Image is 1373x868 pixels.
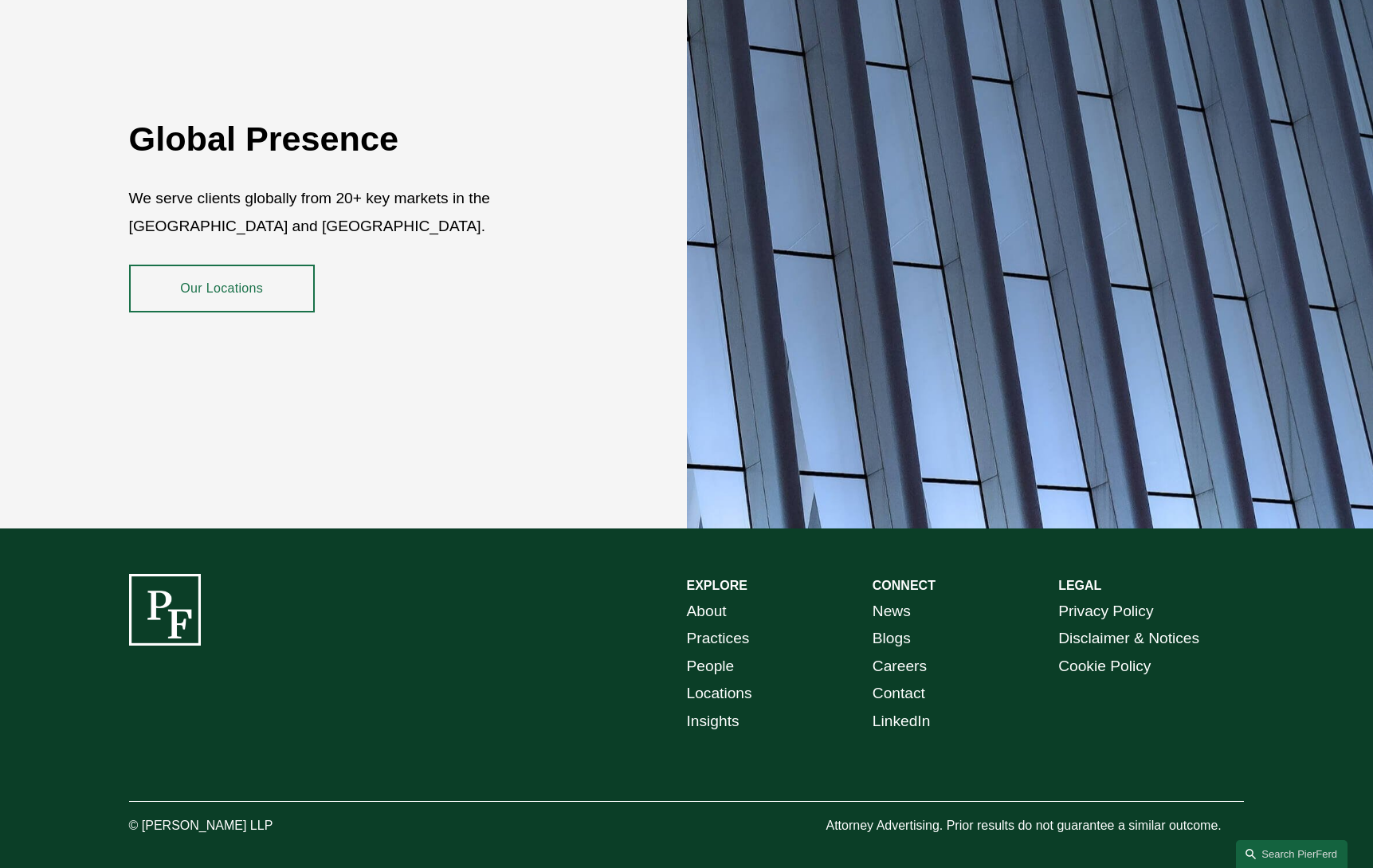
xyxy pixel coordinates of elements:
[687,708,739,736] a: Insights
[826,815,1244,838] p: Attorney Advertising. Prior results do not guarantee a similar outcome.
[873,653,927,681] a: Careers
[129,185,594,240] p: We serve clients globally from 20+ key markets in the [GEOGRAPHIC_DATA] and [GEOGRAPHIC_DATA].
[873,625,911,653] a: Blogs
[1058,625,1199,653] a: Disclaimer & Notices
[1236,840,1348,868] a: Search this site
[687,653,735,681] a: People
[687,598,727,626] a: About
[687,680,752,708] a: Locations
[1058,579,1101,592] strong: LEGAL
[1058,653,1151,681] a: Cookie Policy
[687,625,750,653] a: Practices
[873,680,925,708] a: Contact
[687,579,747,592] strong: EXPLORE
[129,815,362,838] p: © [PERSON_NAME] LLP
[129,265,315,312] a: Our Locations
[1058,598,1153,626] a: Privacy Policy
[873,579,936,592] strong: CONNECT
[873,598,911,626] a: News
[129,118,594,159] h2: Global Presence
[873,708,931,736] a: LinkedIn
